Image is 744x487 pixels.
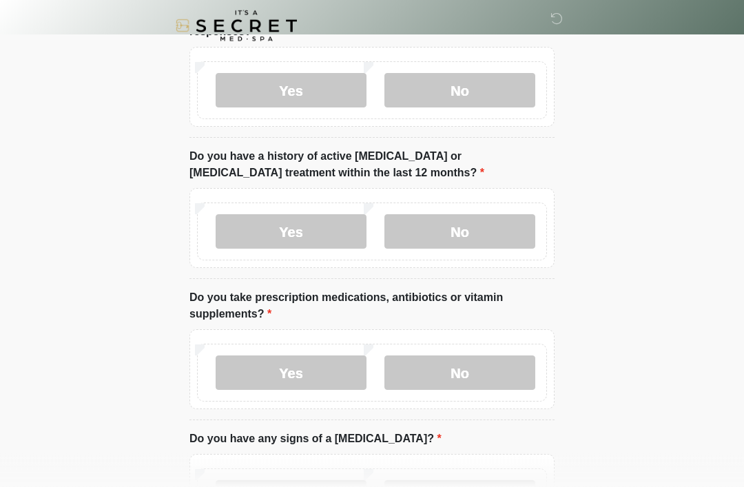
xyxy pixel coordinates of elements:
[176,10,297,41] img: It's A Secret Med Spa Logo
[384,74,535,108] label: No
[216,356,366,391] label: Yes
[384,215,535,249] label: No
[216,215,366,249] label: Yes
[384,356,535,391] label: No
[189,149,555,182] label: Do you have a history of active [MEDICAL_DATA] or [MEDICAL_DATA] treatment within the last 12 mon...
[216,74,366,108] label: Yes
[189,290,555,323] label: Do you take prescription medications, antibiotics or vitamin supplements?
[189,431,442,448] label: Do you have any signs of a [MEDICAL_DATA]?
